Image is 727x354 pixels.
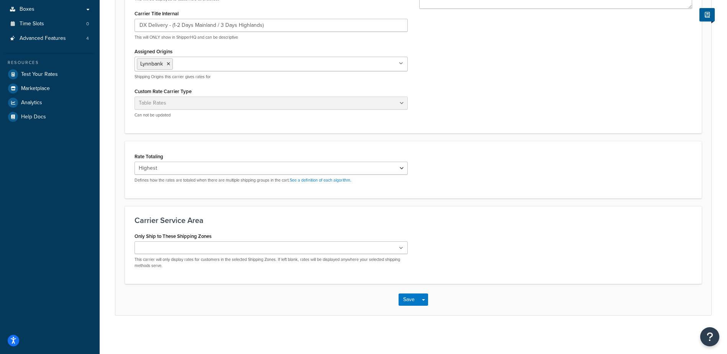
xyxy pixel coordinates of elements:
span: Advanced Features [20,35,66,42]
span: 0 [86,21,89,27]
label: Rate Totaling [135,154,163,159]
a: Test Your Rates [6,67,94,81]
h3: Carrier Service Area [135,216,692,225]
a: See a definition of each algorithm. [290,177,351,183]
li: Time Slots [6,17,94,31]
label: Carrier Title Internal [135,11,179,16]
span: Marketplace [21,85,50,92]
span: Boxes [20,6,34,13]
a: Analytics [6,96,94,110]
label: Only Ship to These Shipping Zones [135,233,212,239]
span: Analytics [21,100,42,106]
li: Advanced Features [6,31,94,46]
div: Resources [6,59,94,66]
p: Defines how the rates are totaled when there are multiple shipping groups in the cart. [135,177,408,183]
p: Can not be updated [135,112,408,118]
a: Boxes [6,2,94,16]
span: Time Slots [20,21,44,27]
span: Help Docs [21,114,46,120]
span: Test Your Rates [21,71,58,78]
p: This will ONLY show in ShipperHQ and can be descriptive [135,34,408,40]
button: Open Resource Center [700,327,719,346]
p: This carrier will only display rates for customers in the selected Shipping Zones. If left blank,... [135,257,408,269]
p: Shipping Origins this carrier gives rates for [135,74,408,80]
button: Show Help Docs [699,8,715,21]
span: 4 [86,35,89,42]
label: Assigned Origins [135,49,172,54]
label: Custom Rate Carrier Type [135,88,192,94]
a: Time Slots0 [6,17,94,31]
button: Save [399,293,419,306]
a: Advanced Features4 [6,31,94,46]
span: Lynnbank [140,60,163,68]
a: Marketplace [6,82,94,95]
a: Help Docs [6,110,94,124]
